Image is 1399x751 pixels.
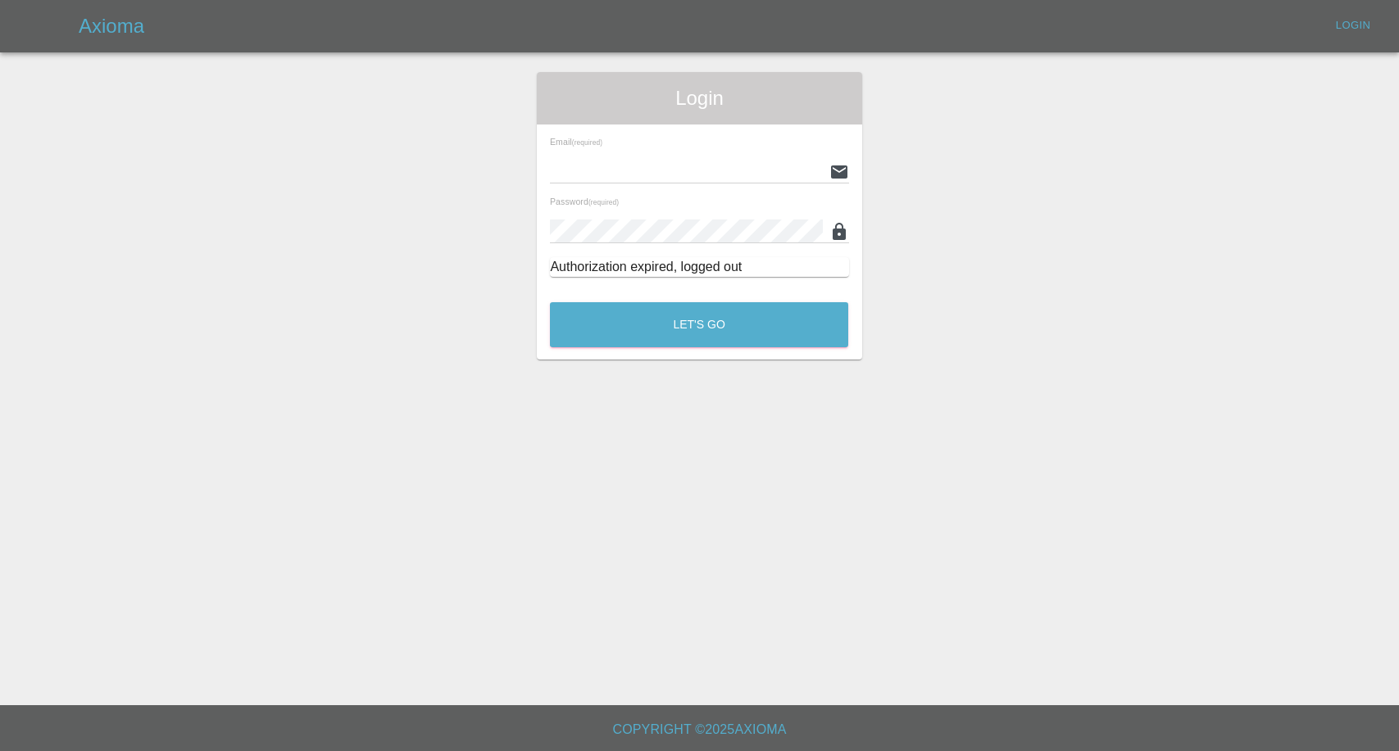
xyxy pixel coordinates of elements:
[1327,13,1379,38] a: Login
[550,85,848,111] span: Login
[572,139,602,147] small: (required)
[550,197,619,206] span: Password
[13,718,1386,741] h6: Copyright © 2025 Axioma
[79,13,144,39] h5: Axioma
[550,137,602,147] span: Email
[550,302,848,347] button: Let's Go
[588,199,619,206] small: (required)
[550,257,848,277] div: Authorization expired, logged out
